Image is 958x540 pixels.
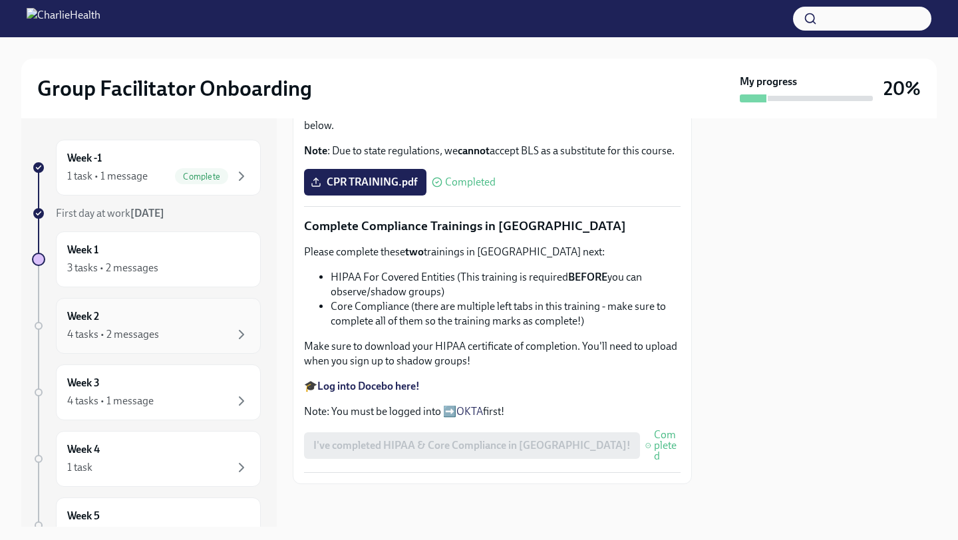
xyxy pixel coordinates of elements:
[32,364,261,420] a: Week 34 tasks • 1 message
[654,430,681,462] span: Completed
[67,327,159,342] div: 4 tasks • 2 messages
[456,405,483,418] a: OKTA
[883,76,921,100] h3: 20%
[67,376,100,390] h6: Week 3
[32,206,261,221] a: First day at work[DATE]
[32,140,261,196] a: Week -11 task • 1 messageComplete
[67,442,100,457] h6: Week 4
[56,207,164,219] span: First day at work
[331,299,681,329] li: Core Compliance (there are multiple left tabs in this training - make sure to complete all of the...
[32,231,261,287] a: Week 13 tasks • 2 messages
[67,169,148,184] div: 1 task • 1 message
[740,74,797,89] strong: My progress
[304,144,681,158] p: : Due to state regulations, we accept BLS as a substitute for this course.
[313,176,417,189] span: CPR TRAINING.pdf
[32,431,261,487] a: Week 41 task
[175,172,228,182] span: Complete
[67,151,102,166] h6: Week -1
[568,271,607,283] strong: BEFORE
[304,245,681,259] p: Please complete these trainings in [GEOGRAPHIC_DATA] next:
[67,509,100,523] h6: Week 5
[304,169,426,196] label: CPR TRAINING.pdf
[27,8,100,29] img: CharlieHealth
[304,404,681,419] p: Note: You must be logged into ➡️ first!
[405,245,424,258] strong: two
[304,144,327,157] strong: Note
[458,144,490,157] strong: cannot
[67,309,99,324] h6: Week 2
[331,270,681,299] li: HIPAA For Covered Entities (This training is required you can observe/shadow groups)
[304,339,681,368] p: Make sure to download your HIPAA certificate of completion. You'll need to upload when you sign u...
[32,298,261,354] a: Week 24 tasks • 2 messages
[67,261,158,275] div: 3 tasks • 2 messages
[317,380,420,392] a: Log into Docebo here!
[304,379,681,394] p: 🎓
[304,217,681,235] p: Complete Compliance Trainings in [GEOGRAPHIC_DATA]
[67,460,92,475] div: 1 task
[445,177,496,188] span: Completed
[67,394,154,408] div: 4 tasks • 1 message
[67,243,98,257] h6: Week 1
[37,75,312,102] h2: Group Facilitator Onboarding
[130,207,164,219] strong: [DATE]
